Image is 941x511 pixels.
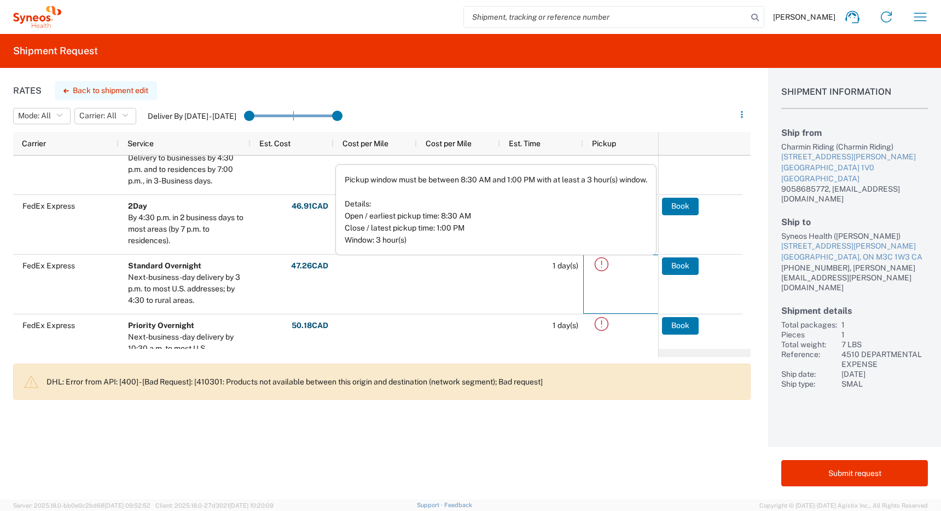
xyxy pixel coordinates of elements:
span: [DATE] 10:20:09 [229,502,274,509]
div: Total weight: [781,340,837,349]
a: Feedback [444,502,472,508]
div: Syneos Health ([PERSON_NAME]) [781,231,928,241]
a: [STREET_ADDRESS][PERSON_NAME][GEOGRAPHIC_DATA], ON M3C 1W3 CA [781,241,928,262]
div: 4510 DEPARTMENTAL EXPENSE [841,349,928,369]
div: 9058685772, [EMAIL_ADDRESS][DOMAIN_NAME] [781,184,928,204]
div: [DATE] [841,369,928,379]
h2: Ship to [781,217,928,227]
strong: 47.26 CAD [291,261,328,271]
div: Ship date: [781,369,837,379]
div: 7 LBS [841,340,928,349]
a: [STREET_ADDRESS][PERSON_NAME][GEOGRAPHIC_DATA] 1V0 [GEOGRAPHIC_DATA] [781,152,928,184]
b: Standard Overnight [128,261,201,270]
h2: Shipment details [781,306,928,316]
div: Pieces [781,330,837,340]
button: 46.91CAD [291,198,329,215]
strong: 46.91 CAD [292,201,328,211]
button: Back to shipment edit [55,81,157,100]
h2: Shipment Request [13,44,98,58]
button: 47.26CAD [291,257,329,275]
span: Carrier: All [79,111,117,121]
div: 1 [841,330,928,340]
span: 1 day(s) [553,321,578,330]
label: Deliver By [DATE] - [DATE] [148,111,236,121]
span: Est. Cost [259,139,291,148]
div: Charmin Riding (Charmin Riding) [781,142,928,152]
span: Client: 2025.18.0-27d3021 [155,502,274,509]
div: 1 [841,320,928,330]
div: [PHONE_NUMBER], [PERSON_NAME][EMAIL_ADDRESS][PERSON_NAME][DOMAIN_NAME] [781,263,928,292]
button: Carrier: All [74,108,136,124]
button: Book [662,257,699,275]
button: Submit request [781,460,928,486]
span: Pickup [592,139,616,148]
span: Carrier [22,139,46,148]
span: [DATE] 09:52:52 [104,502,150,509]
button: 50.18CAD [291,317,329,335]
h1: Shipment Information [781,87,928,109]
div: [STREET_ADDRESS][PERSON_NAME] [781,152,928,163]
div: Delivery to businesses by 4:30 p.m. and to residences by 7:00 p.m., in 3-Business days. [128,152,246,187]
div: SMAL [841,379,928,389]
h1: Rates [13,85,42,96]
div: Ship type: [781,379,837,389]
span: FedEx Express [22,202,75,210]
b: Priority Overnight [128,321,194,330]
span: Cost per Mile [426,139,472,148]
b: 2Day [128,202,147,210]
div: Next-business-day delivery by 10:30 a.m. to most U.S. addresses; by noon, 4:30 p.m. or 5 p.m. in ... [128,331,246,389]
div: [GEOGRAPHIC_DATA], ON M3C 1W3 CA [781,252,928,263]
div: By 4:30 p.m. in 2 business days to most areas (by 7 p.m. to residences). [128,212,246,246]
div: [STREET_ADDRESS][PERSON_NAME] [781,241,928,252]
button: Book [662,317,699,335]
input: Shipment, tracking or reference number [464,7,747,27]
div: [GEOGRAPHIC_DATA] 1V0 [GEOGRAPHIC_DATA] [781,163,928,184]
a: Support [417,502,444,508]
span: 1 day(s) [553,261,578,270]
div: Total packages: [781,320,837,330]
span: [PERSON_NAME] [773,12,835,22]
span: FedEx Express [22,261,75,270]
div: Reference: [781,349,837,369]
h2: Ship from [781,128,928,138]
span: Est. Time [509,139,541,148]
span: FedEx Express [22,321,75,330]
span: Service [127,139,154,148]
button: Mode: All [13,108,71,124]
strong: 50.18 CAD [292,320,328,331]
div: Next-business-day delivery by 3 p.m. to most U.S. addresses; by 4:30 to rural areas. [128,272,246,306]
p: DHL: Error from API: [400] - [Bad Request]: [410301: Products not available between this origin a... [47,377,741,387]
span: Mode: All [18,111,51,121]
span: Cost per Mile [342,139,388,148]
span: Copyright © [DATE]-[DATE] Agistix Inc., All Rights Reserved [759,501,928,510]
span: Server: 2025.18.0-bb0e0c2bd68 [13,502,150,509]
button: Book [662,198,699,215]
